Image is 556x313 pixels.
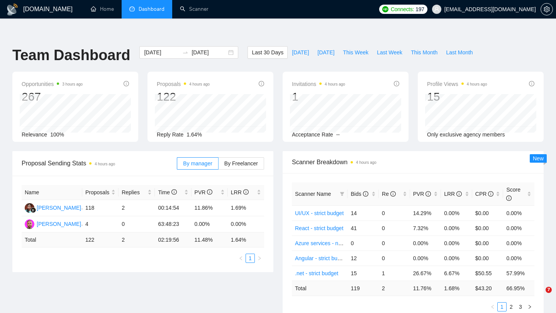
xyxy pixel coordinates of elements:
[82,232,119,247] td: 122
[336,131,340,138] span: --
[82,200,119,216] td: 118
[255,254,264,263] li: Next Page
[95,162,115,166] time: 4 hours ago
[503,236,534,251] td: 0.00%
[239,256,243,261] span: left
[207,189,212,195] span: info-circle
[434,7,439,12] span: user
[228,200,264,216] td: 1.69%
[427,131,505,138] span: Only exclusive agency members
[236,254,246,263] button: left
[12,46,130,64] h1: Team Dashboard
[119,185,155,200] th: Replies
[157,131,183,138] span: Reply Rate
[475,191,493,197] span: CPR
[427,79,487,89] span: Profile Views
[497,302,507,311] li: 1
[347,281,379,296] td: 119
[37,204,81,212] div: [PERSON_NAME]
[347,251,379,266] td: 12
[351,191,368,197] span: Bids
[410,220,441,236] td: 7.32%
[446,48,473,57] span: Last Month
[192,232,228,247] td: 11.48 %
[155,232,191,247] td: 02:19:56
[22,79,83,89] span: Opportunities
[119,232,155,247] td: 2
[527,305,532,309] span: right
[441,205,472,220] td: 0.00%
[171,189,177,195] span: info-circle
[410,281,441,296] td: 11.76 %
[243,189,249,195] span: info-circle
[415,5,424,13] span: 197
[182,49,188,56] span: swap-right
[546,287,552,293] span: 7
[246,254,255,263] li: 1
[441,281,472,296] td: 1.68 %
[347,236,379,251] td: 0
[498,303,506,311] a: 1
[506,195,512,201] span: info-circle
[259,81,264,86] span: info-circle
[379,251,410,266] td: 0
[541,3,553,15] button: setting
[31,207,36,213] img: gigradar-bm.png
[410,205,441,220] td: 14.29%
[82,185,119,200] th: Proposals
[382,191,396,197] span: Re
[338,188,346,200] span: filter
[363,191,368,197] span: info-circle
[22,232,82,247] td: Total
[292,281,347,296] td: Total
[325,82,345,86] time: 4 hours ago
[292,157,534,167] span: Scanner Breakdown
[472,281,503,296] td: $ 43.20
[343,48,368,57] span: This Week
[503,220,534,236] td: 0.00%
[228,232,264,247] td: 1.64 %
[122,188,146,197] span: Replies
[347,266,379,281] td: 15
[377,48,402,57] span: Last Week
[472,236,503,251] td: $0.00
[503,205,534,220] td: 0.00%
[295,270,338,276] a: .net - strict budget
[507,302,516,311] li: 2
[139,6,164,12] span: Dashboard
[252,48,283,57] span: Last 30 Days
[119,216,155,232] td: 0
[410,236,441,251] td: 0.00%
[22,185,82,200] th: Name
[155,216,191,232] td: 63:48:23
[411,48,437,57] span: This Month
[394,81,399,86] span: info-circle
[413,191,431,197] span: PVR
[192,216,228,232] td: 0.00%
[391,5,414,13] span: Connects:
[379,220,410,236] td: 0
[340,192,344,196] span: filter
[503,251,534,266] td: 0.00%
[442,46,477,59] button: Last Month
[295,225,343,231] a: React - strict budget
[516,302,525,311] li: 3
[37,220,81,228] div: [PERSON_NAME]
[186,131,202,138] span: 1.64%
[441,266,472,281] td: 6.67%
[490,305,495,309] span: left
[157,79,210,89] span: Proposals
[246,254,254,263] a: 1
[91,6,114,12] a: homeHome
[441,251,472,266] td: 0.00%
[467,82,487,86] time: 4 hours ago
[189,82,210,86] time: 4 hours ago
[25,203,34,213] img: YP
[158,189,176,195] span: Time
[472,205,503,220] td: $0.00
[488,302,497,311] button: left
[22,131,47,138] span: Relevance
[347,220,379,236] td: 41
[292,48,309,57] span: [DATE]
[85,188,110,197] span: Proposals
